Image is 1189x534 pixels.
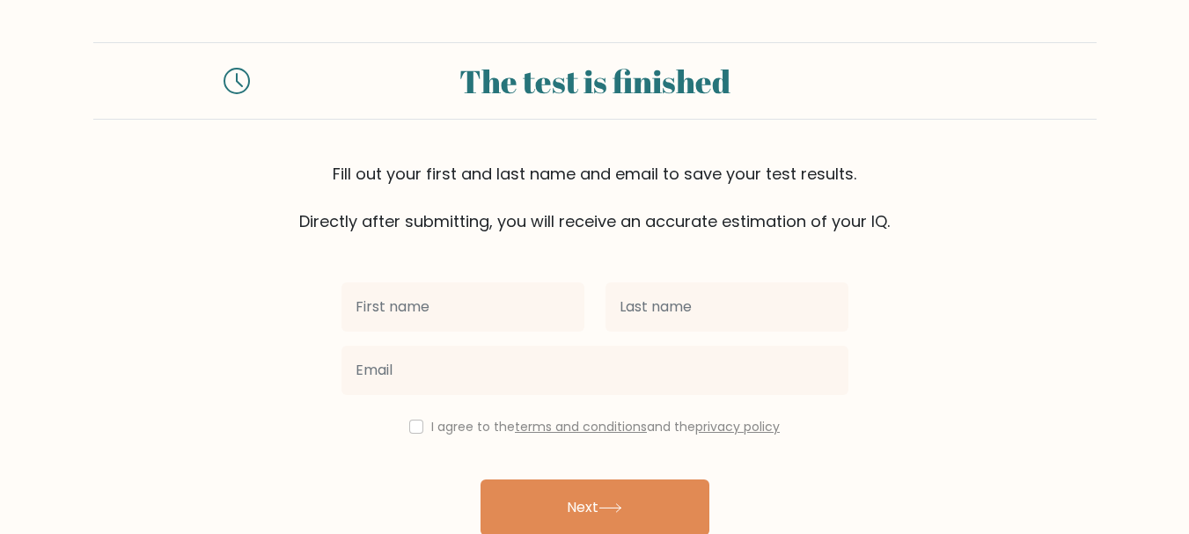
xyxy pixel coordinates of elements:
div: The test is finished [271,57,919,105]
input: Last name [606,282,848,332]
a: terms and conditions [515,418,647,435]
div: Fill out your first and last name and email to save your test results. Directly after submitting,... [93,162,1097,233]
label: I agree to the and the [431,418,780,435]
input: First name [341,282,584,332]
a: privacy policy [695,418,780,435]
input: Email [341,346,848,395]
